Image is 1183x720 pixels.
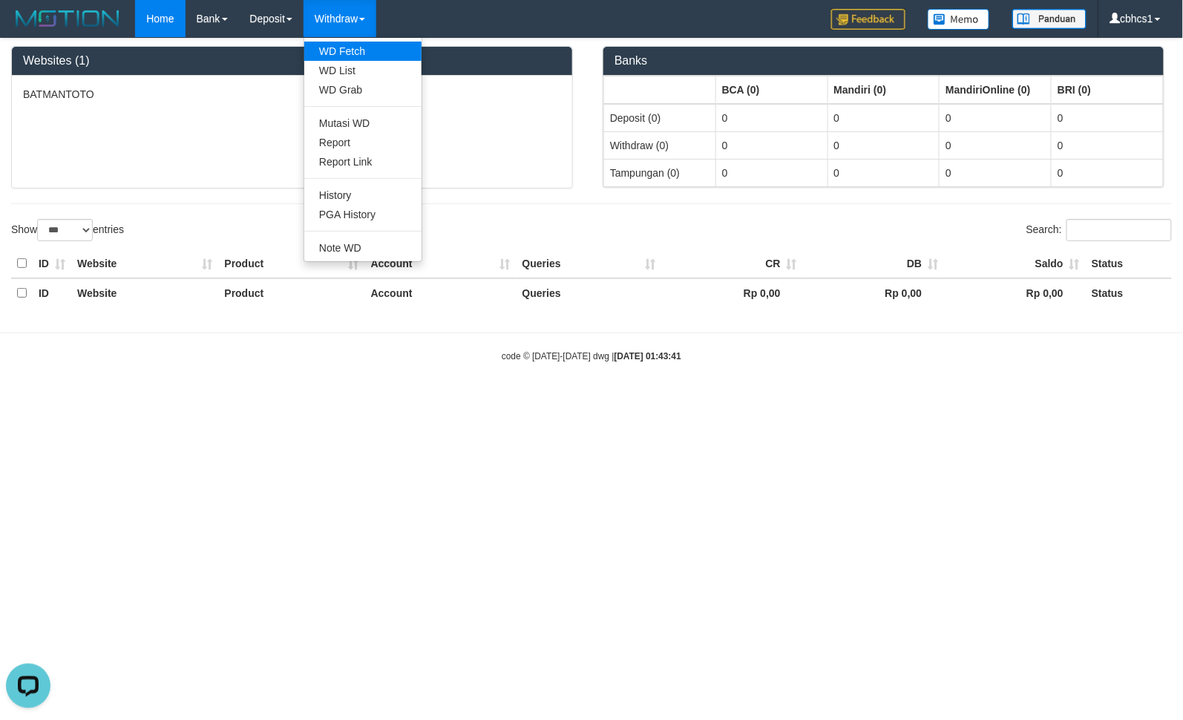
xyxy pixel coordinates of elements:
[803,249,945,278] th: DB
[517,278,662,307] th: Queries
[928,9,990,30] img: Button%20Memo.svg
[604,76,716,104] th: Group: activate to sort column ascending
[604,131,716,159] td: Withdraw (0)
[304,80,422,99] a: WD Grab
[1066,219,1172,241] input: Search:
[71,278,218,307] th: Website
[828,104,940,132] td: 0
[304,186,422,205] a: History
[661,278,803,307] th: Rp 0,00
[11,7,124,30] img: MOTION_logo.png
[304,133,422,152] a: Report
[365,249,517,278] th: Account
[1026,219,1172,241] label: Search:
[831,9,905,30] img: Feedback.jpg
[715,131,828,159] td: 0
[218,278,364,307] th: Product
[502,351,681,361] small: code © [DATE]-[DATE] dwg |
[1086,278,1172,307] th: Status
[304,42,422,61] a: WD Fetch
[661,249,803,278] th: CR
[615,351,681,361] strong: [DATE] 01:43:41
[715,104,828,132] td: 0
[23,87,561,102] p: BATMANTOTO
[944,249,1086,278] th: Saldo
[11,219,124,241] label: Show entries
[23,54,561,68] h3: Websites (1)
[615,54,1153,68] h3: Banks
[1012,9,1087,29] img: panduan.png
[1052,104,1164,132] td: 0
[304,205,422,224] a: PGA History
[304,238,422,258] a: Note WD
[6,6,50,50] button: Open LiveChat chat widget
[304,114,422,133] a: Mutasi WD
[304,152,422,171] a: Report Link
[33,249,71,278] th: ID
[940,76,1052,104] th: Group: activate to sort column ascending
[715,159,828,186] td: 0
[1052,159,1164,186] td: 0
[1052,131,1164,159] td: 0
[1052,76,1164,104] th: Group: activate to sort column ascending
[1086,249,1172,278] th: Status
[365,278,517,307] th: Account
[604,159,716,186] td: Tampungan (0)
[517,249,662,278] th: Queries
[828,131,940,159] td: 0
[604,104,716,132] td: Deposit (0)
[37,219,93,241] select: Showentries
[304,61,422,80] a: WD List
[218,249,364,278] th: Product
[940,159,1052,186] td: 0
[828,76,940,104] th: Group: activate to sort column ascending
[944,278,1086,307] th: Rp 0,00
[940,104,1052,132] td: 0
[715,76,828,104] th: Group: activate to sort column ascending
[33,278,71,307] th: ID
[803,278,945,307] th: Rp 0,00
[828,159,940,186] td: 0
[71,249,218,278] th: Website
[940,131,1052,159] td: 0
